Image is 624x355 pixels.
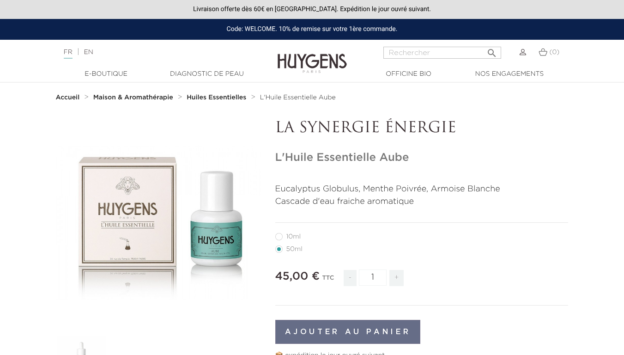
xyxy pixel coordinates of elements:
[463,69,556,79] a: Nos engagements
[363,69,455,79] a: Officine Bio
[93,94,173,101] strong: Maison & Aromathérapie
[383,47,501,59] input: Rechercher
[275,271,320,282] span: 45,00 €
[275,120,569,137] p: LA SYNERGIE ÉNERGIE
[161,69,253,79] a: Diagnostic de peau
[486,45,497,56] i: 
[484,44,500,56] button: 
[60,69,152,79] a: E-Boutique
[275,151,569,165] h1: L'Huile Essentielle Aube
[275,320,421,344] button: Ajouter au panier
[64,49,73,59] a: FR
[59,47,253,58] div: |
[389,270,404,286] span: +
[549,49,559,55] span: (0)
[187,94,248,101] a: Huiles Essentielles
[275,196,569,208] p: Cascade d'eau fraiche aromatique
[260,94,336,101] a: L'Huile Essentielle Aube
[56,94,82,101] a: Accueil
[84,49,93,55] a: EN
[93,94,176,101] a: Maison & Aromathérapie
[275,183,569,196] p: Eucalyptus Globulus, Menthe Poivrée, Armoise Blanche
[56,94,80,101] strong: Accueil
[275,233,312,240] label: 10ml
[322,268,334,293] div: TTC
[359,269,387,286] input: Quantité
[187,94,246,101] strong: Huiles Essentielles
[278,39,347,74] img: Huygens
[344,270,357,286] span: -
[275,245,314,253] label: 50ml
